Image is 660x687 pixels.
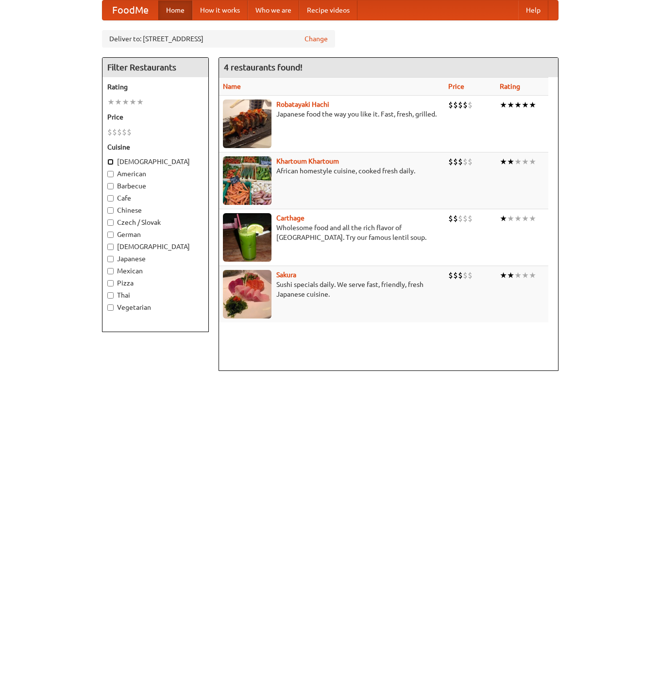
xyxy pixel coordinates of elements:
li: ★ [514,270,522,281]
li: ★ [500,270,507,281]
li: $ [448,213,453,224]
li: $ [448,270,453,281]
li: $ [463,156,468,167]
input: Japanese [107,256,114,262]
a: Name [223,83,241,90]
li: $ [453,270,458,281]
li: $ [463,270,468,281]
label: American [107,169,203,179]
li: $ [458,270,463,281]
li: $ [127,127,132,137]
li: ★ [500,213,507,224]
li: ★ [522,156,529,167]
li: $ [458,156,463,167]
input: [DEMOGRAPHIC_DATA] [107,159,114,165]
li: ★ [522,270,529,281]
li: ★ [500,156,507,167]
li: $ [463,100,468,110]
input: [DEMOGRAPHIC_DATA] [107,244,114,250]
label: Vegetarian [107,302,203,312]
li: ★ [529,270,536,281]
p: African homestyle cuisine, cooked fresh daily. [223,166,440,176]
img: sakura.jpg [223,270,271,318]
li: $ [458,100,463,110]
input: Pizza [107,280,114,286]
li: ★ [514,156,522,167]
li: $ [463,213,468,224]
li: $ [117,127,122,137]
li: ★ [514,100,522,110]
input: Mexican [107,268,114,274]
li: $ [107,127,112,137]
li: ★ [129,97,136,107]
li: ★ [507,213,514,224]
img: robatayaki.jpg [223,100,271,148]
input: Barbecue [107,183,114,189]
label: [DEMOGRAPHIC_DATA] [107,242,203,251]
a: Change [305,34,328,44]
input: Cafe [107,195,114,201]
a: FoodMe [102,0,158,20]
li: ★ [107,97,115,107]
label: Cafe [107,193,203,203]
li: ★ [507,100,514,110]
input: Thai [107,292,114,299]
a: How it works [192,0,248,20]
a: Recipe videos [299,0,357,20]
li: $ [468,156,473,167]
h5: Rating [107,82,203,92]
li: $ [468,270,473,281]
h5: Price [107,112,203,122]
input: Chinese [107,207,114,214]
p: Sushi specials daily. We serve fast, friendly, fresh Japanese cuisine. [223,280,440,299]
a: Sakura [276,271,296,279]
input: German [107,232,114,238]
label: Barbecue [107,181,203,191]
li: $ [468,100,473,110]
li: ★ [122,97,129,107]
label: Chinese [107,205,203,215]
li: $ [122,127,127,137]
li: $ [448,100,453,110]
li: ★ [507,270,514,281]
li: ★ [514,213,522,224]
b: Carthage [276,214,305,222]
img: carthage.jpg [223,213,271,262]
li: ★ [522,213,529,224]
a: Khartoum Khartoum [276,157,339,165]
li: ★ [500,100,507,110]
li: $ [112,127,117,137]
li: $ [453,156,458,167]
label: Mexican [107,266,203,276]
li: ★ [529,213,536,224]
li: $ [468,213,473,224]
li: ★ [507,156,514,167]
a: Rating [500,83,520,90]
div: Deliver to: [STREET_ADDRESS] [102,30,335,48]
li: ★ [529,100,536,110]
label: Japanese [107,254,203,264]
p: Wholesome food and all the rich flavor of [GEOGRAPHIC_DATA]. Try our famous lentil soup. [223,223,440,242]
label: German [107,230,203,239]
li: $ [453,100,458,110]
h4: Filter Restaurants [102,58,208,77]
p: Japanese food the way you like it. Fast, fresh, grilled. [223,109,440,119]
label: [DEMOGRAPHIC_DATA] [107,157,203,167]
li: $ [453,213,458,224]
input: American [107,171,114,177]
a: Home [158,0,192,20]
a: Help [518,0,548,20]
li: ★ [522,100,529,110]
label: Czech / Slovak [107,218,203,227]
input: Czech / Slovak [107,219,114,226]
li: ★ [115,97,122,107]
ng-pluralize: 4 restaurants found! [224,63,303,72]
a: Robatayaki Hachi [276,101,329,108]
li: $ [458,213,463,224]
li: ★ [529,156,536,167]
label: Thai [107,290,203,300]
a: Price [448,83,464,90]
